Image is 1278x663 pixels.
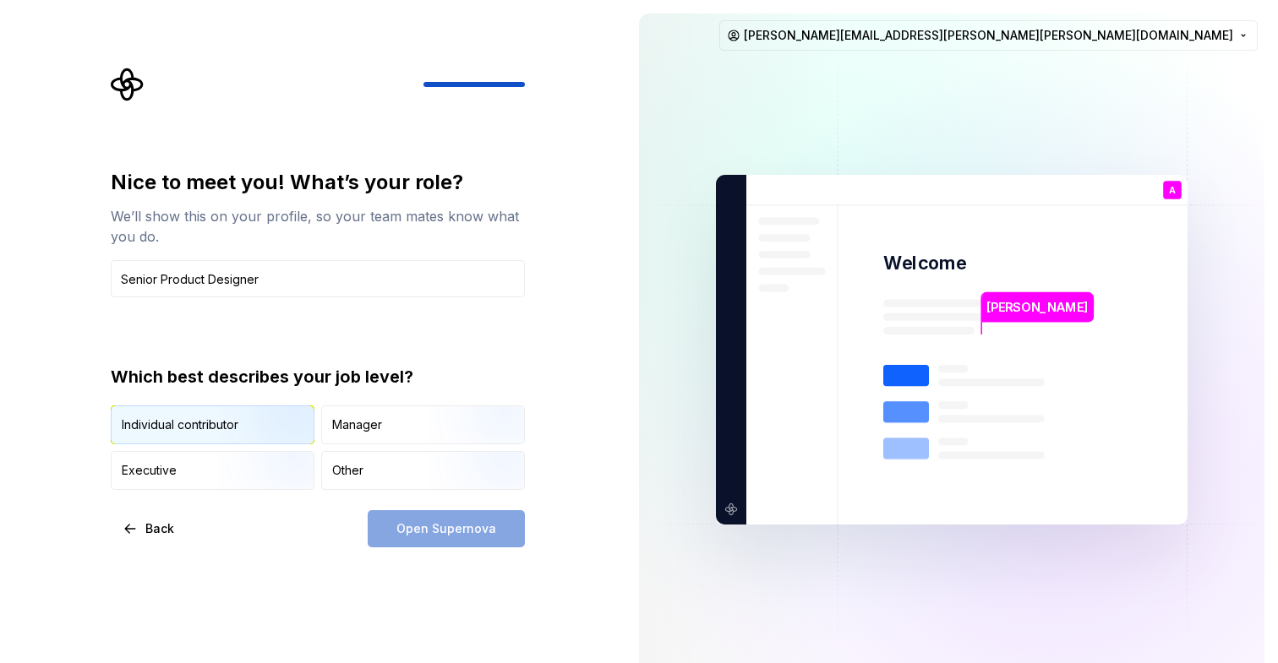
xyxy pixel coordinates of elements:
[332,462,363,479] div: Other
[986,298,1088,317] p: [PERSON_NAME]
[883,251,966,275] p: Welcome
[111,169,525,196] div: Nice to meet you! What’s your role?
[145,520,174,537] span: Back
[332,416,382,433] div: Manager
[111,68,145,101] svg: Supernova Logo
[111,510,188,547] button: Back
[1169,186,1176,195] p: A
[719,20,1258,51] button: [PERSON_NAME][EMAIL_ADDRESS][PERSON_NAME][PERSON_NAME][DOMAIN_NAME]
[122,462,177,479] div: Executive
[111,260,525,297] input: Job title
[111,206,525,247] div: We’ll show this on your profile, so your team mates know what you do.
[122,416,238,433] div: Individual contributor
[111,365,525,389] div: Which best describes your job level?
[744,27,1233,44] span: [PERSON_NAME][EMAIL_ADDRESS][PERSON_NAME][PERSON_NAME][DOMAIN_NAME]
